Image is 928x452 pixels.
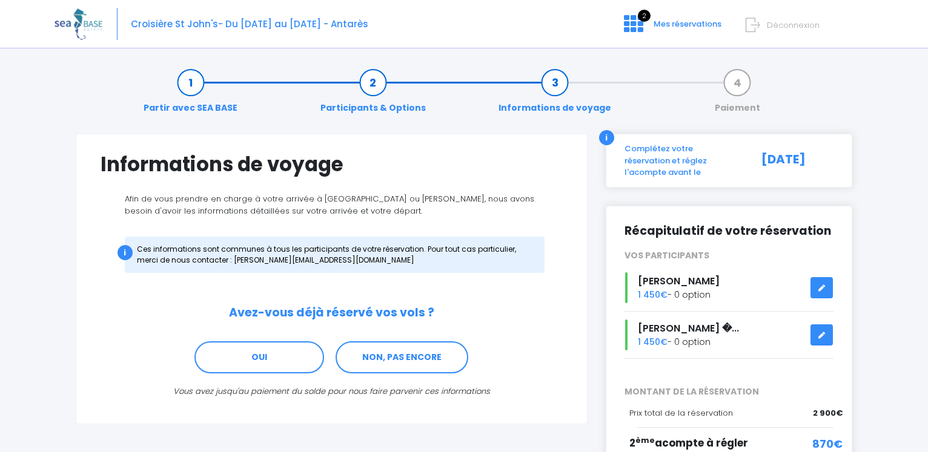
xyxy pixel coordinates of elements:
div: i [599,130,614,145]
span: 870€ [812,436,843,452]
h1: Informations de voyage [101,152,563,176]
div: Ces informations sont communes à tous les participants de votre réservation. Pour tout cas partic... [125,237,545,273]
sup: ème [635,435,655,445]
span: [PERSON_NAME] [638,274,720,288]
a: Paiement [709,76,766,114]
a: NON, PAS ENCORE [336,341,468,374]
span: MONTANT DE LA RÉSERVATION [615,385,843,398]
span: 2 [638,10,651,22]
span: Croisière St John's- Du [DATE] au [DATE] - Antarès [131,18,368,30]
div: Complétez votre réservation et réglez l'acompte avant le [615,143,748,179]
a: OUI [194,341,324,374]
span: Mes réservations [654,18,721,30]
div: - 0 option [615,272,843,303]
span: 1 450€ [638,289,668,301]
h2: Récapitulatif de votre réservation [625,224,834,238]
span: Déconnexion [767,19,820,31]
a: 2 Mes réservations [614,22,729,34]
p: Afin de vous prendre en charge à votre arrivée à [GEOGRAPHIC_DATA] ou [PERSON_NAME], nous avons b... [101,193,563,217]
a: Participants & Options [314,76,432,114]
span: [PERSON_NAME] �... [638,321,739,335]
i: Vous avez jusqu'au paiement du solde pour nous faire parvenir ces informations [173,385,490,397]
a: Informations de voyage [492,76,617,114]
span: 2 acompte à régler [629,436,748,450]
h2: Avez-vous déjà réservé vos vols ? [101,306,563,320]
div: [DATE] [748,143,843,179]
span: 2 900€ [813,407,843,419]
div: - 0 option [615,319,843,350]
div: VOS PARTICIPANTS [615,249,843,262]
a: Partir avec SEA BASE [138,76,244,114]
span: 1 450€ [638,336,668,348]
span: Prix total de la réservation [629,407,733,419]
div: i [118,245,133,260]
